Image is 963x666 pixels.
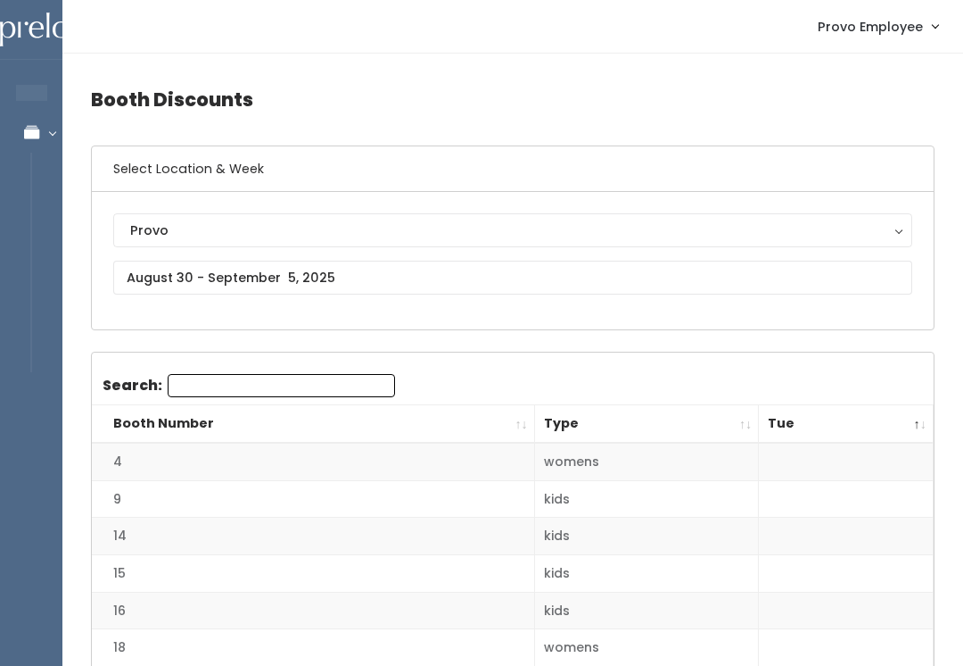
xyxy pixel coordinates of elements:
input: August 30 - September 5, 2025 [113,261,912,295]
th: Type: activate to sort column ascending [534,405,759,444]
label: Search: [103,374,395,397]
td: womens [534,443,759,480]
a: Provo Employee [800,7,956,46]
th: Tue: activate to sort column descending [759,405,934,444]
td: 14 [92,518,534,555]
td: kids [534,592,759,629]
span: Provo Employee [818,17,923,37]
td: kids [534,518,759,555]
td: 9 [92,480,534,518]
input: Search: [168,374,395,397]
th: Booth Number: activate to sort column ascending [92,405,534,444]
td: 4 [92,443,534,480]
button: Provo [113,213,912,247]
h6: Select Location & Week [92,146,934,192]
td: kids [534,480,759,518]
td: 16 [92,592,534,629]
div: Provo [130,221,895,240]
h4: Booth Discounts [91,75,934,124]
td: 15 [92,555,534,593]
td: kids [534,555,759,593]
